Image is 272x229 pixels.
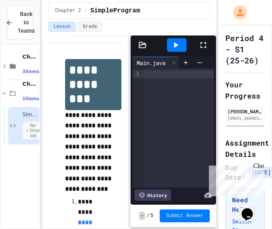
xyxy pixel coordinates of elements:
span: - [139,212,145,220]
div: Main.java [133,59,169,67]
div: My Account [224,3,249,22]
span: Chapter 1 [22,53,38,60]
span: SimpleProgram [90,6,140,16]
span: SimpleProgram [22,112,38,118]
span: 1 items [22,96,39,101]
span: / [84,8,87,14]
span: Back to Teams [18,10,35,35]
iframe: chat widget [206,162,264,196]
div: 1 [133,70,141,78]
span: Chapter 2 [55,8,81,14]
span: / [147,213,149,219]
span: 3 items [22,69,39,74]
h3: Need Help? [232,195,258,214]
button: Lesson [48,22,76,32]
span: Chapter 2 [22,80,38,87]
button: Grade [77,22,102,32]
div: History [135,190,171,201]
span: Submit Answer [166,213,204,219]
h2: Assignment Details [225,137,265,160]
span: No time set [22,122,46,140]
div: Chat with us now!Close [3,3,55,51]
div: [PERSON_NAME] [228,108,262,115]
iframe: chat widget [238,197,264,221]
h2: Your Progress [225,79,265,101]
span: 5 [151,213,153,219]
h1: Period 4 - S1 (25-26) [225,32,265,66]
div: [EMAIL_ADDRESS][PERSON_NAME][DOMAIN_NAME] [228,115,262,121]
